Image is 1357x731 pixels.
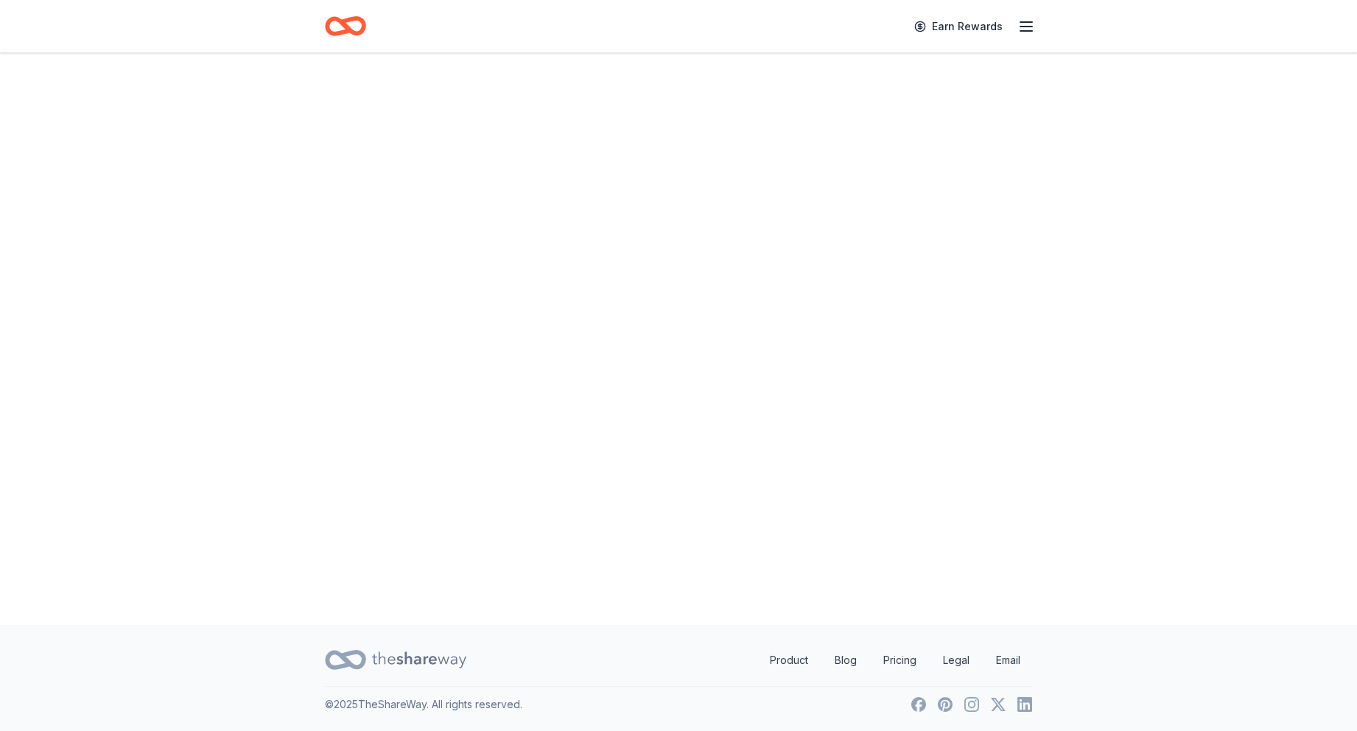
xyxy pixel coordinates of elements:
[758,646,1032,675] nav: quick links
[984,646,1032,675] a: Email
[823,646,869,675] a: Blog
[905,13,1011,40] a: Earn Rewards
[325,696,522,713] p: © 2025 TheShareWay. All rights reserved.
[931,646,981,675] a: Legal
[325,9,366,43] a: Home
[758,646,820,675] a: Product
[872,646,928,675] a: Pricing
